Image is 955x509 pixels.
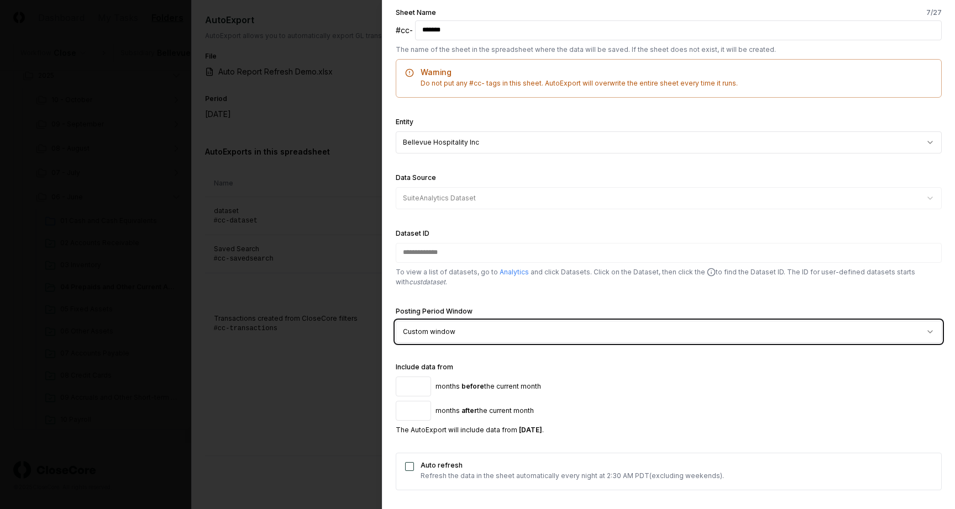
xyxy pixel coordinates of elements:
[519,426,542,434] span: [DATE]
[461,382,484,390] span: before
[396,307,473,315] label: Posting Period Window
[396,9,942,16] label: Sheet Name
[396,425,942,435] div: The AutoExport will include data from .
[421,471,724,481] p: Refresh the data in the sheet automatically every night at 2:30 AM PDT (excluding weekends).
[409,278,445,286] i: custdataset
[926,9,942,16] span: 7 /27
[396,363,453,371] label: Include data from
[405,68,932,76] h5: Warning
[405,78,932,88] div: Do not put any #cc- tags in this sheet. AutoExport will overwrite the entire sheet every time it ...
[396,24,413,36] span: #cc-
[396,45,942,55] p: The name of the sheet in the spreadsheet where the data will be saved. If the sheet does not exis...
[396,267,942,287] p: To view a list of datasets, go to and click Datasets. Click on the Dataset, then click the to fin...
[396,173,436,182] label: Data Source
[421,462,724,469] label: Auto refresh
[396,118,413,126] label: Entity
[435,407,534,414] label: months the current month
[435,383,541,390] label: months the current month
[500,268,529,276] a: Analytics
[461,406,477,415] span: after
[396,229,429,237] label: Dataset ID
